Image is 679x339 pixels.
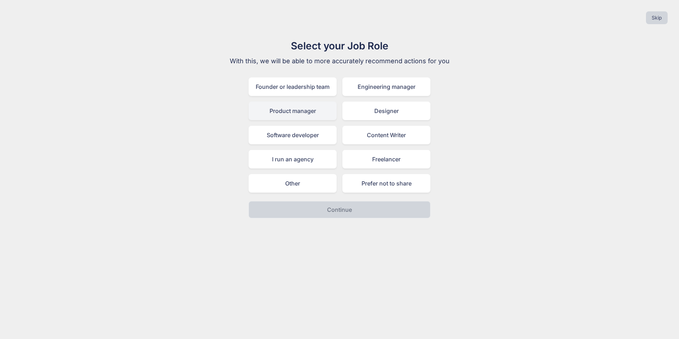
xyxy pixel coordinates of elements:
[249,77,337,96] div: Founder or leadership team
[327,205,352,214] p: Continue
[646,11,668,24] button: Skip
[249,201,430,218] button: Continue
[342,102,430,120] div: Designer
[249,150,337,168] div: I run an agency
[220,38,459,53] h1: Select your Job Role
[249,174,337,193] div: Other
[220,56,459,66] p: With this, we will be able to more accurately recommend actions for you
[249,102,337,120] div: Product manager
[342,150,430,168] div: Freelancer
[342,126,430,144] div: Content Writer
[249,126,337,144] div: Software developer
[342,174,430,193] div: Prefer not to share
[342,77,430,96] div: Engineering manager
